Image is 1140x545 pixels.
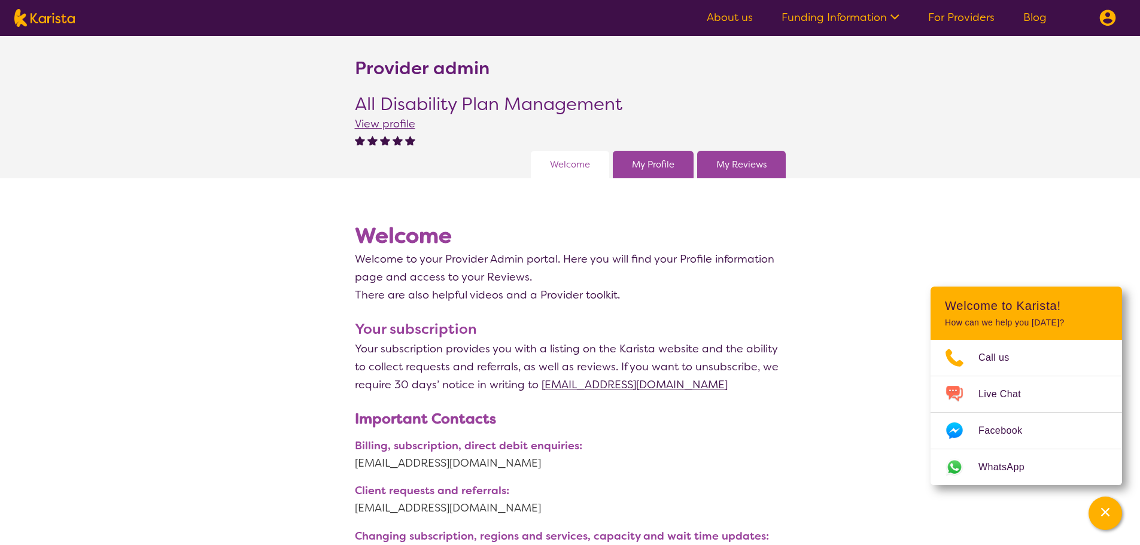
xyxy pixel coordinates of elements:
h2: All Disability Plan Management [355,93,622,115]
button: Channel Menu [1089,497,1122,530]
a: View profile [355,117,415,131]
h3: Your subscription [355,318,786,340]
div: Channel Menu [931,287,1122,485]
img: fullstar [405,135,415,145]
span: Call us [978,349,1024,367]
h2: Provider admin [355,57,490,79]
b: Important Contacts [355,409,496,428]
a: Blog [1023,10,1047,25]
a: Web link opens in a new tab. [931,449,1122,485]
ul: Choose channel [931,340,1122,485]
h1: Welcome [355,221,786,250]
span: WhatsApp [978,458,1039,476]
a: Welcome [550,156,590,173]
img: Karista logo [14,9,75,27]
h2: Welcome to Karista! [945,299,1108,313]
a: [EMAIL_ADDRESS][DOMAIN_NAME] [355,454,786,472]
p: There are also helpful videos and a Provider toolkit. [355,286,786,304]
p: Your subscription provides you with a listing on the Karista website and the ability to collect r... [355,340,786,394]
p: Billing, subscription, direct debit enquiries: [355,438,786,454]
img: fullstar [355,135,365,145]
p: Client requests and referrals: [355,483,786,499]
img: menu [1099,10,1116,26]
a: My Profile [632,156,674,173]
p: Welcome to your Provider Admin portal. Here you will find your Profile information page and acces... [355,250,786,286]
img: fullstar [393,135,403,145]
a: [EMAIL_ADDRESS][DOMAIN_NAME] [355,499,786,517]
img: fullstar [380,135,390,145]
a: My Reviews [716,156,767,173]
img: fullstar [367,135,378,145]
a: For Providers [928,10,995,25]
p: Changing subscription, regions and services, capacity and wait time updates: [355,528,786,544]
a: About us [707,10,753,25]
a: Funding Information [782,10,899,25]
span: Live Chat [978,385,1035,403]
span: Facebook [978,422,1036,440]
a: [EMAIL_ADDRESS][DOMAIN_NAME] [542,377,728,392]
p: How can we help you [DATE]? [945,318,1108,328]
